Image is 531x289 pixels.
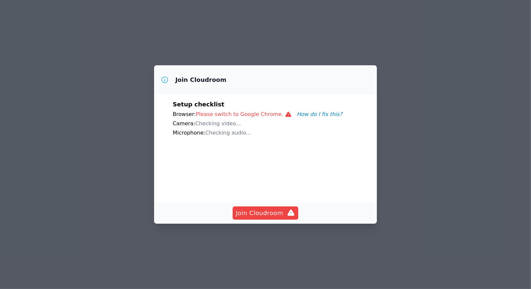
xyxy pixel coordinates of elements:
[236,208,295,218] span: Join Cloudroom
[196,111,297,117] span: Please switch to Google Chrome.
[233,206,299,220] button: Join Cloudroom
[173,101,224,108] span: Setup checklist
[173,130,206,136] span: Microphone:
[173,111,196,117] span: Browser:
[297,110,342,118] button: How do I fix this?
[206,130,251,136] span: Checking audio...
[175,76,226,84] h3: Join Cloudroom
[195,120,241,127] span: Checking video...
[173,120,195,127] span: Camera:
